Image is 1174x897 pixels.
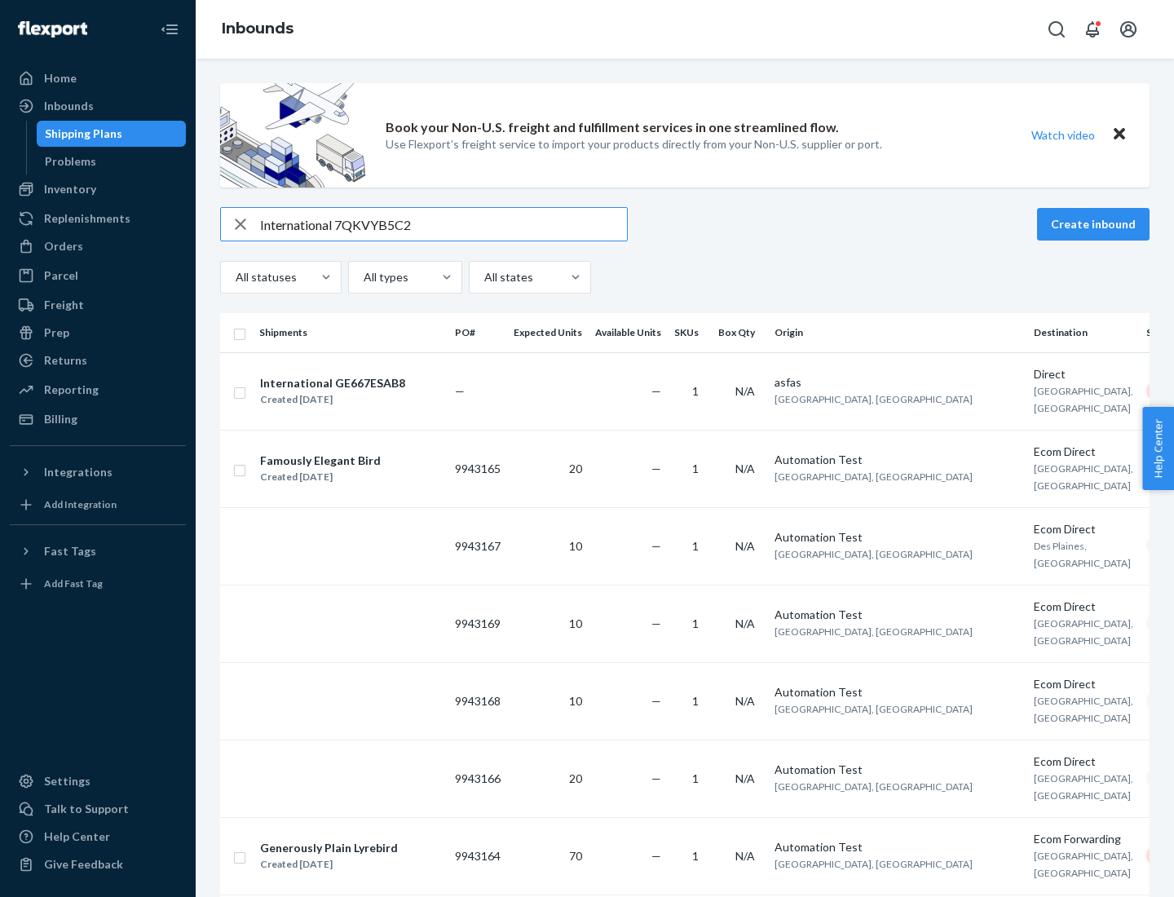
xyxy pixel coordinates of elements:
[1112,13,1145,46] button: Open account menu
[44,829,110,845] div: Help Center
[569,616,582,630] span: 10
[775,548,973,560] span: [GEOGRAPHIC_DATA], [GEOGRAPHIC_DATA]
[10,824,186,850] a: Help Center
[507,313,589,352] th: Expected Units
[569,771,582,785] span: 20
[260,391,405,408] div: Created [DATE]
[10,492,186,518] a: Add Integration
[10,538,186,564] button: Fast Tags
[260,208,627,241] input: Search inbounds by name, destination, msku...
[10,377,186,403] a: Reporting
[735,384,755,398] span: N/A
[44,856,123,873] div: Give Feedback
[692,384,699,398] span: 1
[735,771,755,785] span: N/A
[44,352,87,369] div: Returns
[448,430,507,507] td: 9943165
[448,507,507,585] td: 9943167
[10,347,186,373] a: Returns
[775,762,1021,778] div: Automation Test
[735,694,755,708] span: N/A
[775,374,1021,391] div: asfas
[10,65,186,91] a: Home
[651,771,661,785] span: —
[775,452,1021,468] div: Automation Test
[260,453,381,469] div: Famously Elegant Bird
[448,817,507,895] td: 9943164
[651,849,661,863] span: —
[1027,313,1140,352] th: Destination
[775,625,973,638] span: [GEOGRAPHIC_DATA], [GEOGRAPHIC_DATA]
[455,384,465,398] span: —
[1034,462,1133,492] span: [GEOGRAPHIC_DATA], [GEOGRAPHIC_DATA]
[10,233,186,259] a: Orders
[260,856,398,873] div: Created [DATE]
[44,181,96,197] div: Inventory
[483,269,484,285] input: All states
[18,21,87,38] img: Flexport logo
[1034,617,1133,647] span: [GEOGRAPHIC_DATA], [GEOGRAPHIC_DATA]
[692,771,699,785] span: 1
[775,780,973,793] span: [GEOGRAPHIC_DATA], [GEOGRAPHIC_DATA]
[735,849,755,863] span: N/A
[569,462,582,475] span: 20
[569,849,582,863] span: 70
[44,382,99,398] div: Reporting
[569,694,582,708] span: 10
[692,462,699,475] span: 1
[10,93,186,119] a: Inbounds
[651,694,661,708] span: —
[44,210,130,227] div: Replenishments
[448,662,507,740] td: 9943168
[10,263,186,289] a: Parcel
[668,313,712,352] th: SKUs
[651,462,661,475] span: —
[234,269,236,285] input: All statuses
[1037,208,1150,241] button: Create inbound
[569,539,582,553] span: 10
[1034,850,1133,879] span: [GEOGRAPHIC_DATA], [GEOGRAPHIC_DATA]
[651,539,661,553] span: —
[44,464,113,480] div: Integrations
[10,796,186,822] a: Talk to Support
[712,313,768,352] th: Box Qty
[1034,540,1131,569] span: Des Plaines, [GEOGRAPHIC_DATA]
[44,411,77,427] div: Billing
[775,471,973,483] span: [GEOGRAPHIC_DATA], [GEOGRAPHIC_DATA]
[10,571,186,597] a: Add Fast Tag
[362,269,364,285] input: All types
[589,313,668,352] th: Available Units
[1076,13,1109,46] button: Open notifications
[44,577,103,590] div: Add Fast Tag
[1021,123,1106,147] button: Watch video
[768,313,1027,352] th: Origin
[775,684,1021,700] div: Automation Test
[10,205,186,232] a: Replenishments
[386,118,839,137] p: Book your Non-U.S. freight and fulfillment services in one streamlined flow.
[1034,772,1133,802] span: [GEOGRAPHIC_DATA], [GEOGRAPHIC_DATA]
[10,851,186,877] button: Give Feedback
[692,849,699,863] span: 1
[45,126,122,142] div: Shipping Plans
[45,153,96,170] div: Problems
[775,839,1021,855] div: Automation Test
[1034,385,1133,414] span: [GEOGRAPHIC_DATA], [GEOGRAPHIC_DATA]
[692,694,699,708] span: 1
[10,292,186,318] a: Freight
[775,529,1021,546] div: Automation Test
[44,497,117,511] div: Add Integration
[260,469,381,485] div: Created [DATE]
[1040,13,1073,46] button: Open Search Box
[44,267,78,284] div: Parcel
[775,703,973,715] span: [GEOGRAPHIC_DATA], [GEOGRAPHIC_DATA]
[209,6,307,53] ol: breadcrumbs
[1034,831,1133,847] div: Ecom Forwarding
[1142,407,1174,490] span: Help Center
[10,176,186,202] a: Inventory
[260,840,398,856] div: Generously Plain Lyrebird
[448,740,507,817] td: 9943166
[44,238,83,254] div: Orders
[10,768,186,794] a: Settings
[386,136,882,152] p: Use Flexport’s freight service to import your products directly from your Non-U.S. supplier or port.
[44,70,77,86] div: Home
